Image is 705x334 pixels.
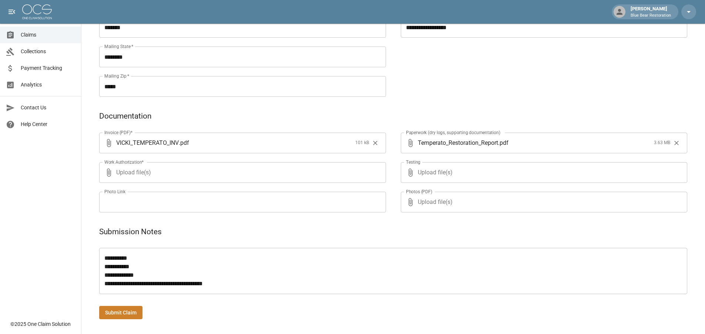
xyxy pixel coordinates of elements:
span: . pdf [498,139,508,147]
span: VICKI_TEMPERATO_INV [116,139,179,147]
span: Upload file(s) [116,162,366,183]
img: ocs-logo-white-transparent.png [22,4,52,19]
label: Work Authorization* [104,159,144,165]
div: © 2025 One Claim Solution [10,320,71,328]
span: Upload file(s) [418,192,668,212]
button: Clear [671,137,682,149]
div: [PERSON_NAME] [628,5,674,18]
label: Paperwork (dry logs, supporting documentation) [406,129,500,136]
label: Mailing Zip [104,73,130,79]
span: Upload file(s) [418,162,668,183]
button: Submit Claim [99,306,142,320]
span: Help Center [21,120,75,128]
label: Mailing State [104,43,133,50]
label: Photo Link [104,188,125,195]
span: Collections [21,48,75,55]
label: Invoice (PDF)* [104,129,133,136]
button: open drawer [4,4,19,19]
span: Contact Us [21,104,75,112]
label: Testing [406,159,420,165]
button: Clear [370,137,381,149]
span: Temperato_Restoration_Report [418,139,498,147]
span: Payment Tracking [21,64,75,72]
span: 101 kB [355,139,369,147]
label: Photos (PDF) [406,188,432,195]
p: Blue Bear Restoration [631,13,671,19]
span: . pdf [179,139,189,147]
span: Claims [21,31,75,39]
span: 3.63 MB [654,139,670,147]
span: Analytics [21,81,75,89]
